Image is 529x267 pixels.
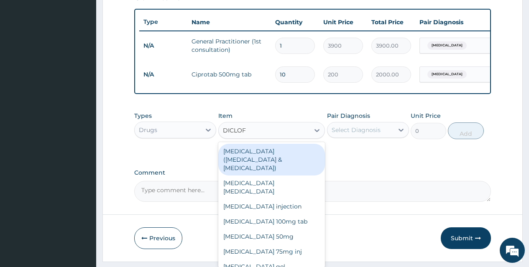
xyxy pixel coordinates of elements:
[134,112,152,120] label: Types
[139,67,187,82] td: N/A
[415,14,507,31] th: Pair Diagnosis
[427,70,467,79] span: [MEDICAL_DATA]
[218,144,325,175] div: [MEDICAL_DATA]([MEDICAL_DATA] &[MEDICAL_DATA])
[187,33,271,58] td: General Practitioner (1st consultation)
[49,80,115,165] span: We're online!
[134,169,491,176] label: Comment
[134,227,182,249] button: Previous
[139,126,157,134] div: Drugs
[218,244,325,259] div: [MEDICAL_DATA] 75mg inj
[218,214,325,229] div: [MEDICAL_DATA] 100mg tab
[271,14,319,31] th: Quantity
[441,227,491,249] button: Submit
[319,14,367,31] th: Unit Price
[4,178,159,207] textarea: Type your message and hit 'Enter'
[332,126,381,134] div: Select Diagnosis
[43,47,141,58] div: Chat with us now
[15,42,34,63] img: d_794563401_company_1708531726252_794563401
[218,199,325,214] div: [MEDICAL_DATA] injection
[187,66,271,83] td: Ciprotab 500mg tab
[137,4,157,24] div: Minimize live chat window
[367,14,415,31] th: Total Price
[218,229,325,244] div: [MEDICAL_DATA] 50mg
[218,175,325,199] div: [MEDICAL_DATA] [MEDICAL_DATA]
[327,112,370,120] label: Pair Diagnosis
[448,122,483,139] button: Add
[139,14,187,30] th: Type
[187,14,271,31] th: Name
[427,41,467,50] span: [MEDICAL_DATA]
[218,112,233,120] label: Item
[139,38,187,53] td: N/A
[411,112,441,120] label: Unit Price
